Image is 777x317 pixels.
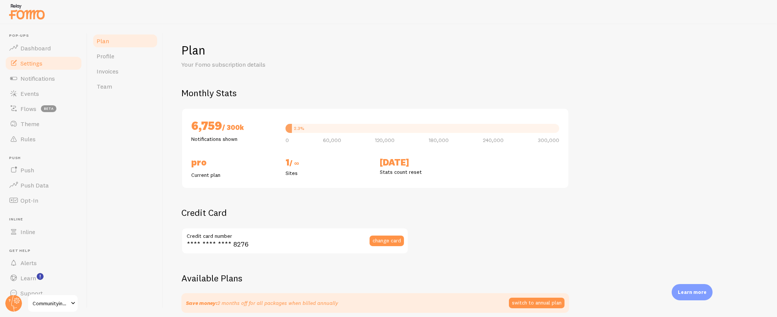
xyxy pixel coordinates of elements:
[5,56,83,71] a: Settings
[289,159,299,167] span: / ∞
[181,60,363,69] p: Your Fomo subscription details
[92,64,158,79] a: Invoices
[5,255,83,270] a: Alerts
[37,273,44,280] svg: <p>Watch New Feature Tutorials!</p>
[181,87,759,99] h2: Monthly Stats
[191,118,276,135] h2: 6,759
[97,83,112,90] span: Team
[483,137,504,143] span: 240,000
[5,286,83,301] a: Support
[5,131,83,147] a: Rules
[5,86,83,101] a: Events
[8,2,46,21] img: fomo-relay-logo-orange.svg
[5,162,83,178] a: Push
[20,120,39,128] span: Theme
[380,168,465,176] p: Stats count reset
[222,123,244,132] span: / 300k
[97,67,119,75] span: Invoices
[286,169,371,177] p: Sites
[92,48,158,64] a: Profile
[20,105,36,112] span: Flows
[27,294,78,312] a: Communityinfluencer
[286,137,289,143] span: 0
[9,248,83,253] span: Get Help
[678,289,707,296] p: Learn more
[181,207,409,219] h2: Credit Card
[181,272,759,284] h2: Available Plans
[375,137,395,143] span: 120,000
[97,52,114,60] span: Profile
[20,75,55,82] span: Notifications
[9,156,83,161] span: Push
[9,217,83,222] span: Inline
[92,33,158,48] a: Plan
[33,299,69,308] span: Communityinfluencer
[20,44,51,52] span: Dashboard
[20,259,37,267] span: Alerts
[20,59,42,67] span: Settings
[5,270,83,286] a: Learn
[509,298,565,308] button: switch to annual plan
[5,101,83,116] a: Flows beta
[97,37,109,45] span: Plan
[186,300,217,306] strong: Save money:
[191,135,276,143] p: Notifications shown
[20,197,38,204] span: Opt-In
[92,79,158,94] a: Team
[294,126,304,131] div: 2.3%
[20,289,43,297] span: Support
[20,166,34,174] span: Push
[181,42,759,58] h1: Plan
[286,156,371,169] h2: 1
[20,274,36,282] span: Learn
[370,236,404,246] button: change card
[41,105,56,112] span: beta
[538,137,559,143] span: 300,000
[5,41,83,56] a: Dashboard
[373,238,401,243] span: change card
[186,299,338,307] p: 2 months off for all packages when billed annually
[429,137,449,143] span: 180,000
[20,135,36,143] span: Rules
[191,156,276,168] h2: PRO
[380,156,465,168] h2: [DATE]
[5,178,83,193] a: Push Data
[20,181,49,189] span: Push Data
[323,137,341,143] span: 60,000
[5,116,83,131] a: Theme
[5,71,83,86] a: Notifications
[181,228,409,240] label: Credit card number
[5,224,83,239] a: Inline
[672,284,713,300] div: Learn more
[20,228,35,236] span: Inline
[20,90,39,97] span: Events
[9,33,83,38] span: Pop-ups
[5,193,83,208] a: Opt-In
[191,171,276,179] p: Current plan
